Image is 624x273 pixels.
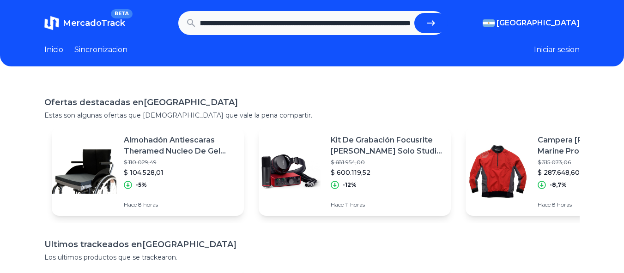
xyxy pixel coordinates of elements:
[111,9,133,18] span: BETA
[136,181,147,189] p: -5%
[259,139,323,204] img: Featured image
[466,139,530,204] img: Featured image
[331,168,443,177] p: $ 600.119,52
[534,44,580,55] button: Iniciar sesion
[343,181,357,189] p: -12%
[124,168,236,177] p: $ 104.528,01
[44,16,125,30] a: MercadoTrackBETA
[74,44,127,55] a: Sincronizacion
[259,127,451,216] a: Featured imageKit De Grabación Focusrite [PERSON_NAME] Solo Studio 4ta Gen$ 681.954,00$ 600.119,5...
[44,111,580,120] p: Estas son algunas ofertas que [DEMOGRAPHIC_DATA] que vale la pena compartir.
[44,253,580,262] p: Los ultimos productos que se trackearon.
[52,139,116,204] img: Featured image
[52,127,244,216] a: Featured imageAlmohadón Antiescaras Theramed Nucleo De Gel Antiescaras$ 110.029,49$ 104.528,01-5%...
[44,96,580,109] h1: Ofertas destacadas en [GEOGRAPHIC_DATA]
[497,18,580,29] span: [GEOGRAPHIC_DATA]
[44,238,580,251] h1: Ultimos trackeados en [GEOGRAPHIC_DATA]
[331,135,443,157] p: Kit De Grabación Focusrite [PERSON_NAME] Solo Studio 4ta Gen
[124,159,236,166] p: $ 110.029,49
[44,44,63,55] a: Inicio
[44,16,59,30] img: MercadoTrack
[483,19,495,27] img: Argentina
[483,18,580,29] button: [GEOGRAPHIC_DATA]
[124,201,236,208] p: Hace 8 horas
[331,159,443,166] p: $ 681.954,00
[124,135,236,157] p: Almohadón Antiescaras Theramed Nucleo De Gel Antiescaras
[331,201,443,208] p: Hace 11 horas
[63,18,125,28] span: MercadoTrack
[550,181,567,189] p: -8,7%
